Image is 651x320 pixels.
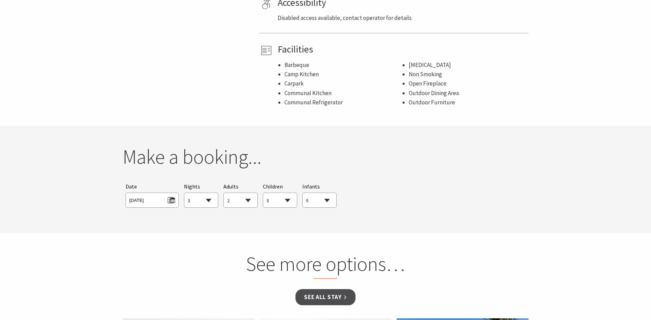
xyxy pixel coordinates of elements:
[409,70,526,79] li: Non Smoking
[409,89,526,98] li: Outdoor Dining Area
[123,145,529,169] h2: Make a booking...
[284,70,402,79] li: Camp Kitchen
[263,183,283,190] span: Children
[284,60,402,70] li: Barbeque
[409,79,526,88] li: Open Fireplace
[195,252,456,279] h2: See more options…
[284,89,402,98] li: Communal Kitchen
[295,289,355,305] a: See all Stay
[126,182,179,208] div: Please choose your desired arrival date
[184,182,218,208] div: Choose a number of nights
[184,182,200,191] span: Nights
[302,183,320,190] span: Infants
[223,183,239,190] span: Adults
[129,195,175,204] span: [DATE]
[278,13,526,23] p: Disabled access available, contact operator for details.
[284,79,402,88] li: Carpark
[284,98,402,107] li: Communal Refrigerator
[409,60,526,70] li: [MEDICAL_DATA]
[409,98,526,107] li: Outdoor Furniture
[278,44,526,55] h4: Facilities
[126,183,137,190] span: Date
